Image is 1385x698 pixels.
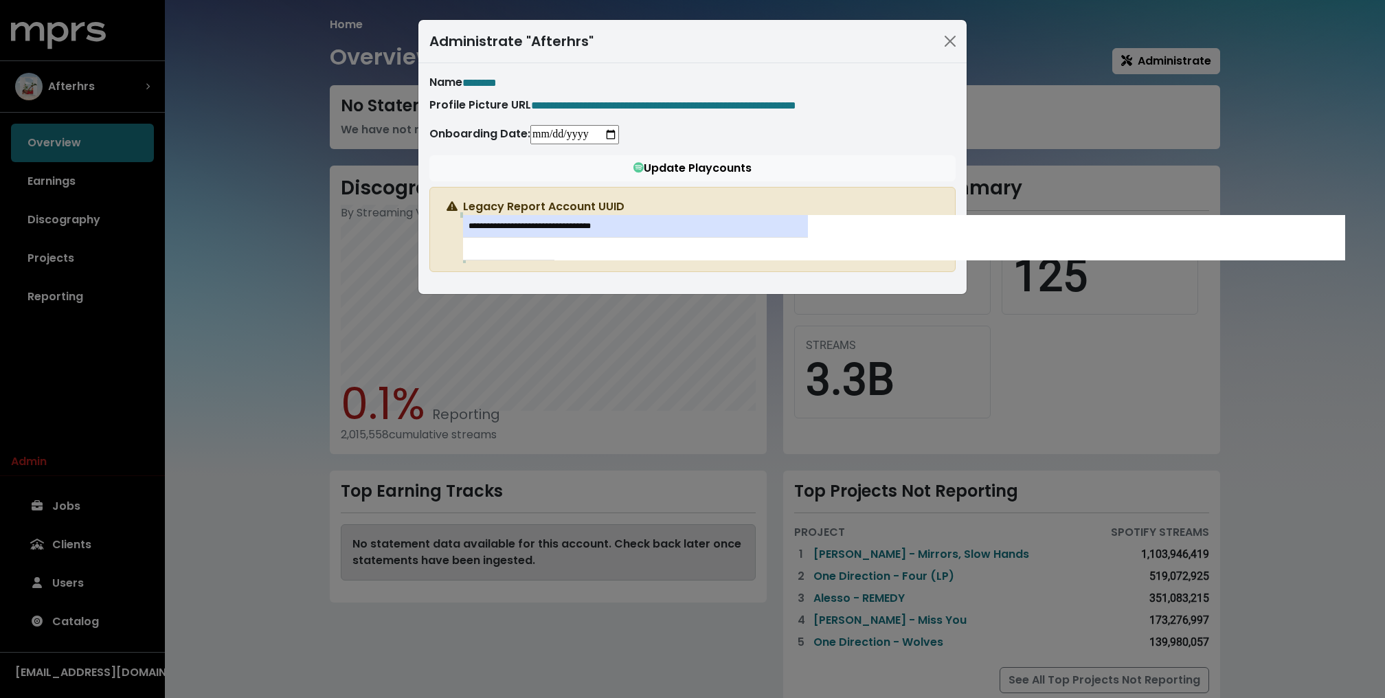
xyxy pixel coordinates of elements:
[429,74,956,91] div: Name
[429,125,956,144] div: Onboarding Date:
[429,97,956,114] div: Profile Picture URL
[939,30,961,52] button: Close
[463,215,944,260] span: Edit value
[462,78,497,88] span: Edit value
[633,160,752,176] span: Update Playcounts
[429,187,956,272] div: Legacy Report Account UUID
[429,155,956,181] button: Update Playcounts
[531,100,796,111] span: Edit value
[429,31,594,52] div: Administrate "Afterhrs"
